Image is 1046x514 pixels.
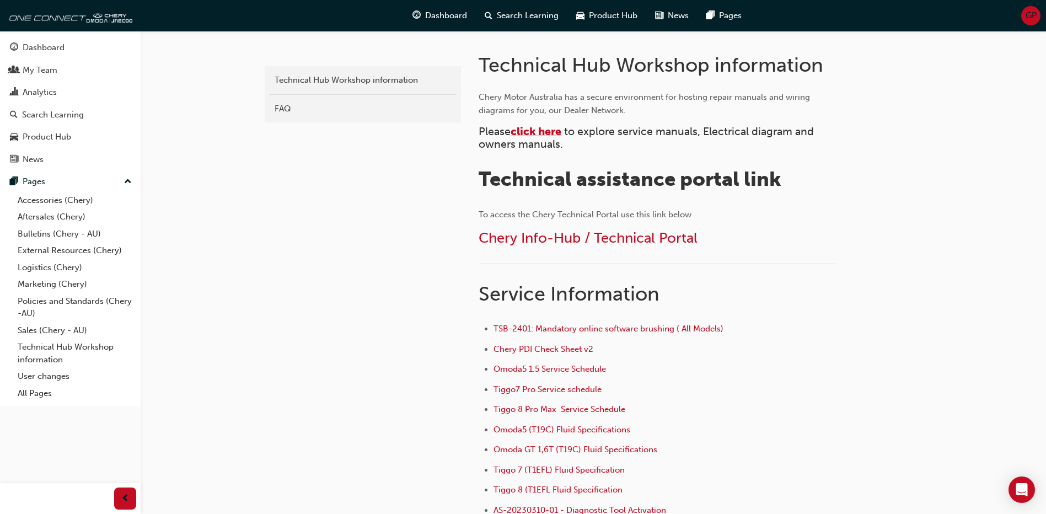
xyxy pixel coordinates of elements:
a: My Team [4,60,136,81]
span: to explore service manuals, Electrical diagram and owners manuals. [479,125,817,151]
span: Chery Motor Australia has a secure environment for hosting repair manuals and wiring diagrams for... [479,92,812,115]
a: search-iconSearch Learning [476,4,567,27]
span: car-icon [10,132,18,142]
a: Search Learning [4,105,136,125]
a: Tiggo7 Pro Service schedule [494,384,602,394]
a: Omoda GT 1,6T (T19C) Fluid Specifications [494,445,657,454]
a: Chery PDI Check Sheet v2 [494,344,593,354]
span: up-icon [124,175,132,189]
h1: Technical Hub Workshop information [479,53,840,77]
a: Technical Hub Workshop information [269,71,457,90]
a: guage-iconDashboard [404,4,476,27]
a: External Resources (Chery) [13,242,136,259]
a: Chery Info-Hub / Technical Portal [479,229,698,247]
div: Open Intercom Messenger [1009,476,1035,503]
span: Product Hub [589,9,637,22]
div: News [23,153,44,166]
span: guage-icon [10,43,18,53]
a: pages-iconPages [698,4,750,27]
span: GP [1026,9,1037,22]
a: Analytics [4,82,136,103]
span: news-icon [10,155,18,165]
a: Tiggo 8 Pro Max Service Schedule [494,404,625,414]
img: oneconnect [6,4,132,26]
a: FAQ [269,99,457,119]
a: car-iconProduct Hub [567,4,646,27]
a: Accessories (Chery) [13,192,136,209]
button: DashboardMy TeamAnalyticsSearch LearningProduct HubNews [4,35,136,172]
span: Pages [719,9,742,22]
span: guage-icon [412,9,421,23]
span: Technical assistance portal link [479,167,781,191]
div: FAQ [275,103,451,115]
a: news-iconNews [646,4,698,27]
a: Technical Hub Workshop information [13,339,136,368]
a: TSB-2401: Mandatory online software brushing ( All Models) [494,324,723,334]
button: Pages [4,172,136,192]
a: Aftersales (Chery) [13,208,136,226]
a: Omoda5 1.5 Service Schedule [494,364,606,374]
a: Sales (Chery - AU) [13,322,136,339]
span: Search Learning [497,9,559,22]
div: Technical Hub Workshop information [275,74,451,87]
span: search-icon [10,110,18,120]
span: pages-icon [706,9,715,23]
div: Dashboard [23,41,65,54]
a: Policies and Standards (Chery -AU) [13,293,136,322]
button: GP [1021,6,1040,25]
span: prev-icon [121,492,130,506]
div: Pages [23,175,45,188]
a: News [4,149,136,170]
a: Tiggo 8 (T1EFL Fluid Specification [494,485,623,495]
span: news-icon [655,9,663,23]
a: All Pages [13,385,136,402]
a: User changes [13,368,136,385]
span: News [668,9,689,22]
div: Search Learning [22,109,84,121]
span: Please [479,125,511,138]
div: My Team [23,64,57,77]
a: Marketing (Chery) [13,276,136,293]
a: Tiggo 7 (T1EFL) Fluid Specification [494,465,627,475]
a: Omoda5 (T19C) Fluid Specifications [494,425,630,435]
a: Logistics (Chery) [13,259,136,276]
span: people-icon [10,66,18,76]
span: Service Information [479,282,659,306]
span: search-icon [485,9,492,23]
span: chart-icon [10,88,18,98]
a: Dashboard [4,38,136,58]
a: click here [511,125,561,138]
a: Bulletins (Chery - AU) [13,226,136,243]
span: car-icon [576,9,584,23]
div: Product Hub [23,131,71,143]
a: Product Hub [4,127,136,147]
span: Dashboard [425,9,467,22]
div: Analytics [23,86,57,99]
span: pages-icon [10,177,18,187]
span: To access the Chery Technical Portal use this link below [479,210,691,219]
